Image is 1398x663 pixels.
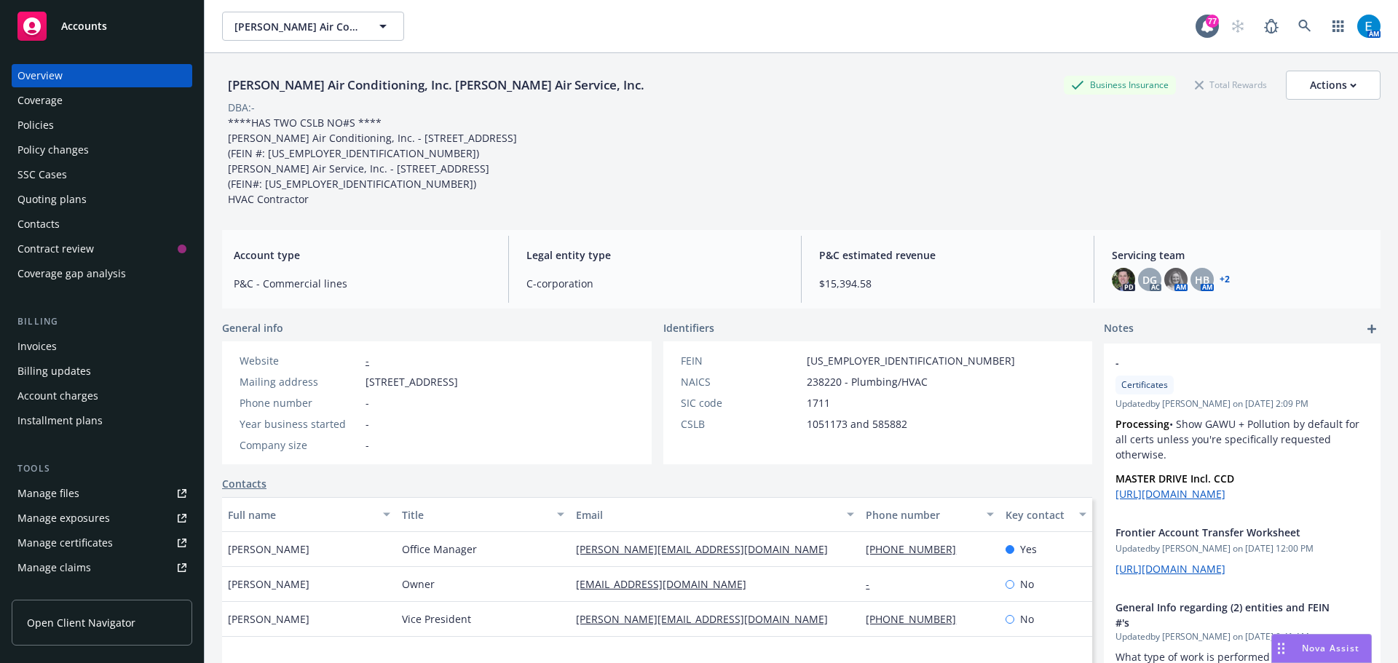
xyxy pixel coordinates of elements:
strong: Processing [1115,417,1169,431]
div: Title [402,507,548,523]
span: P&C estimated revenue [819,247,1076,263]
a: Report a Bug [1257,12,1286,41]
span: C-corporation [526,276,783,291]
div: 77 [1206,15,1219,28]
a: [URL][DOMAIN_NAME] [1115,487,1225,501]
div: Billing [12,314,192,329]
img: photo [1112,268,1135,291]
div: Policy changes [17,138,89,162]
button: Phone number [860,497,999,532]
div: Manage certificates [17,531,113,555]
a: Billing updates [12,360,192,383]
div: FEIN [681,353,801,368]
div: Billing updates [17,360,91,383]
span: - [366,416,369,432]
span: 1711 [807,395,830,410]
a: [PERSON_NAME][EMAIL_ADDRESS][DOMAIN_NAME] [576,542,840,556]
div: Overview [17,64,63,87]
span: ****HAS TWO CSLB NO#S **** [PERSON_NAME] Air Conditioning, Inc. - [STREET_ADDRESS] (FEIN #: [US_E... [228,116,520,206]
div: Manage claims [17,556,91,579]
div: Website [240,353,360,368]
button: Key contact [1000,497,1092,532]
a: Installment plans [12,409,192,432]
div: Business Insurance [1064,76,1176,94]
a: Manage certificates [12,531,192,555]
span: General info [222,320,283,336]
a: Contacts [12,213,192,236]
span: Account type [234,247,491,263]
a: Manage BORs [12,581,192,604]
div: Invoices [17,335,57,358]
a: Manage files [12,482,192,505]
div: [PERSON_NAME] Air Conditioning, Inc. [PERSON_NAME] Air Service, Inc. [222,76,650,95]
span: - [366,437,369,453]
span: Frontier Account Transfer Worksheet [1115,525,1331,540]
span: - [366,395,369,410]
span: Open Client Navigator [27,615,135,630]
span: Manage exposures [12,507,192,530]
button: [PERSON_NAME] Air Conditioning, Inc. [PERSON_NAME] Air Service, Inc. [222,12,404,41]
div: Key contact [1006,507,1070,523]
div: Manage files [17,482,79,505]
a: Account charges [12,384,192,408]
span: [PERSON_NAME] [228,541,309,557]
div: NAICS [681,374,801,389]
a: +2 [1220,275,1230,284]
a: Coverage [12,89,192,112]
div: Contacts [17,213,60,236]
span: Nova Assist [1302,642,1359,654]
span: Accounts [61,20,107,32]
a: Invoices [12,335,192,358]
div: Year business started [240,416,360,432]
div: -CertificatesUpdatedby [PERSON_NAME] on [DATE] 2:09 PMProcessing• Show GAWU + Pollution by defaul... [1104,344,1381,513]
span: DG [1142,272,1157,287]
a: Overview [12,64,192,87]
div: Quoting plans [17,188,87,211]
span: 1051173 and 585882 [807,416,907,432]
a: Contract review [12,237,192,261]
button: Nova Assist [1271,634,1372,663]
button: Title [396,497,570,532]
div: SSC Cases [17,163,67,186]
a: Manage claims [12,556,192,579]
a: Switch app [1324,12,1353,41]
a: Start snowing [1223,12,1252,41]
div: Account charges [17,384,98,408]
span: $15,394.58 [819,276,1076,291]
img: photo [1164,268,1188,291]
button: Full name [222,497,396,532]
span: P&C - Commercial lines [234,276,491,291]
a: SSC Cases [12,163,192,186]
button: Email [570,497,860,532]
div: Company size [240,437,360,453]
img: photo [1357,15,1381,38]
div: Full name [228,507,374,523]
span: Certificates [1121,378,1168,392]
span: No [1020,611,1034,627]
span: [STREET_ADDRESS] [366,374,458,389]
span: Updated by [PERSON_NAME] on [DATE] 12:00 PM [1115,542,1369,555]
div: SIC code [681,395,801,410]
span: Vice President [402,611,471,627]
span: Updated by [PERSON_NAME] on [DATE] 9:41 AM [1115,630,1369,643]
span: - [1115,355,1331,370]
span: No [1020,576,1034,592]
a: Search [1290,12,1319,41]
span: HB [1195,272,1209,287]
div: Coverage [17,89,63,112]
span: [US_EMPLOYER_IDENTIFICATION_NUMBER] [807,353,1015,368]
div: Manage exposures [17,507,110,530]
span: Office Manager [402,541,477,557]
span: [PERSON_NAME] [228,611,309,627]
a: [PHONE_NUMBER] [866,542,968,556]
div: Manage BORs [17,581,86,604]
a: Accounts [12,6,192,47]
div: Frontier Account Transfer WorksheetUpdatedby [PERSON_NAME] on [DATE] 12:00 PM[URL][DOMAIN_NAME] [1104,513,1381,588]
div: Drag to move [1272,635,1290,662]
div: Policies [17,114,54,137]
a: Policy changes [12,138,192,162]
a: add [1363,320,1381,338]
div: Mailing address [240,374,360,389]
span: 238220 - Plumbing/HVAC [807,374,928,389]
div: CSLB [681,416,801,432]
